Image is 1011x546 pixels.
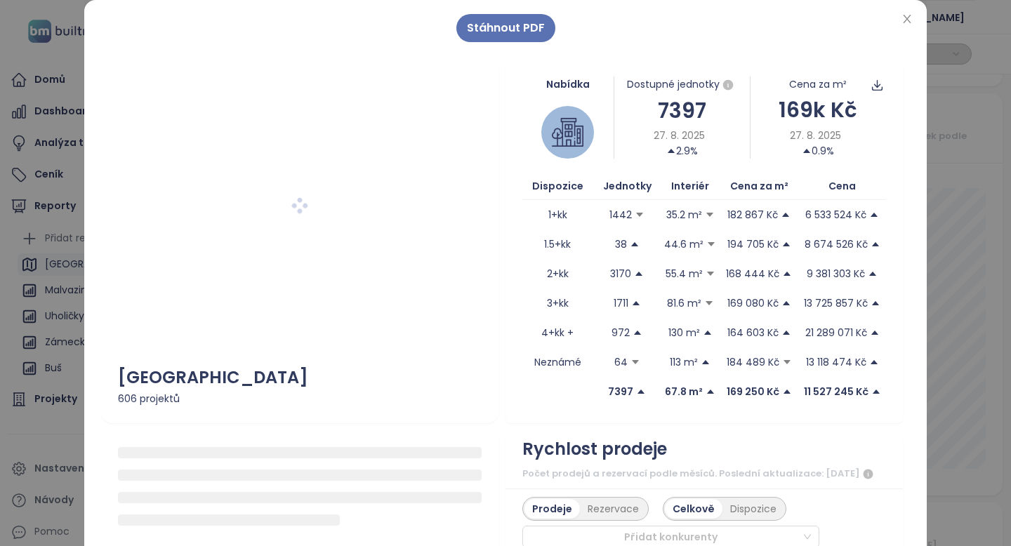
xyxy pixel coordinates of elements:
[610,266,631,281] p: 3170
[727,325,779,340] p: 164 603 Kč
[805,237,868,252] p: 8 674 526 Kč
[871,239,880,249] span: caret-up
[666,143,698,159] div: 2.9%
[720,173,798,200] th: Cena za m²
[668,325,700,340] p: 130 m²
[901,13,913,25] span: close
[522,318,593,347] td: 4+kk +
[456,14,555,42] button: Stáhnout PDF
[782,269,792,279] span: caret-up
[664,237,703,252] p: 44.6 m²
[705,210,715,220] span: caret-down
[722,499,784,519] div: Dispozice
[899,12,915,27] button: Close
[615,237,627,252] p: 38
[706,269,715,279] span: caret-down
[706,387,715,397] span: caret-up
[612,325,630,340] p: 972
[614,94,750,127] div: 7397
[727,295,779,311] p: 169 080 Kč
[704,298,714,308] span: caret-down
[871,298,880,308] span: caret-up
[781,239,791,249] span: caret-up
[636,387,646,397] span: caret-up
[522,259,593,288] td: 2+kk
[869,357,879,367] span: caret-up
[609,207,632,222] p: 1442
[782,387,792,397] span: caret-up
[789,76,847,92] div: Cena za m²
[522,229,593,259] td: 1.5+kk
[654,128,705,143] span: 27. 8. 2025
[798,173,886,200] th: Cena
[552,116,583,148] img: house
[580,499,647,519] div: Rezervace
[630,239,640,249] span: caret-up
[666,266,703,281] p: 55.4 m²
[608,384,633,399] p: 7397
[522,76,614,92] div: Nabídka
[869,210,879,220] span: caret-up
[802,146,812,156] span: caret-up
[666,207,702,222] p: 35.2 m²
[467,19,545,36] span: Stáhnout PDF
[118,391,482,406] div: 606 projektů
[727,207,778,222] p: 182 867 Kč
[727,237,779,252] p: 194 705 Kč
[635,210,645,220] span: caret-down
[781,298,791,308] span: caret-up
[871,387,881,397] span: caret-up
[593,173,661,200] th: Jednotky
[806,354,866,370] p: 13 118 474 Kč
[727,384,779,399] p: 169 250 Kč
[666,146,676,156] span: caret-up
[522,288,593,318] td: 3+kk
[634,269,644,279] span: caret-up
[631,298,641,308] span: caret-up
[522,173,593,200] th: Dispozice
[522,436,667,462] div: Rychlost prodeje
[727,354,779,370] p: 184 489 Kč
[661,173,720,200] th: Interiér
[614,76,750,93] div: Dostupné jednotky
[522,466,886,483] div: Počet prodejů a rezervací podle měsíců. Poslední aktualizace: [DATE]
[524,499,580,519] div: Prodeje
[805,325,867,340] p: 21 289 071 Kč
[781,328,791,338] span: caret-up
[614,354,628,370] p: 64
[630,357,640,367] span: caret-down
[782,357,792,367] span: caret-down
[805,207,866,222] p: 6 533 524 Kč
[868,269,878,279] span: caret-up
[804,384,868,399] p: 11 527 245 Kč
[670,354,698,370] p: 113 m²
[701,357,711,367] span: caret-up
[781,210,791,220] span: caret-up
[614,295,628,311] p: 1711
[522,200,593,229] td: 1+kk
[118,364,482,391] div: [GEOGRAPHIC_DATA]
[703,328,713,338] span: caret-up
[726,266,779,281] p: 168 444 Kč
[665,499,722,519] div: Celkově
[870,328,880,338] span: caret-up
[790,128,841,143] span: 27. 8. 2025
[751,93,886,126] div: 169k Kč
[807,266,865,281] p: 9 381 303 Kč
[706,239,716,249] span: caret-down
[804,295,868,311] p: 13 725 857 Kč
[667,295,701,311] p: 81.6 m²
[802,143,834,159] div: 0.9%
[633,328,642,338] span: caret-up
[665,384,703,399] p: 67.8 m²
[522,347,593,377] td: Neznámé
